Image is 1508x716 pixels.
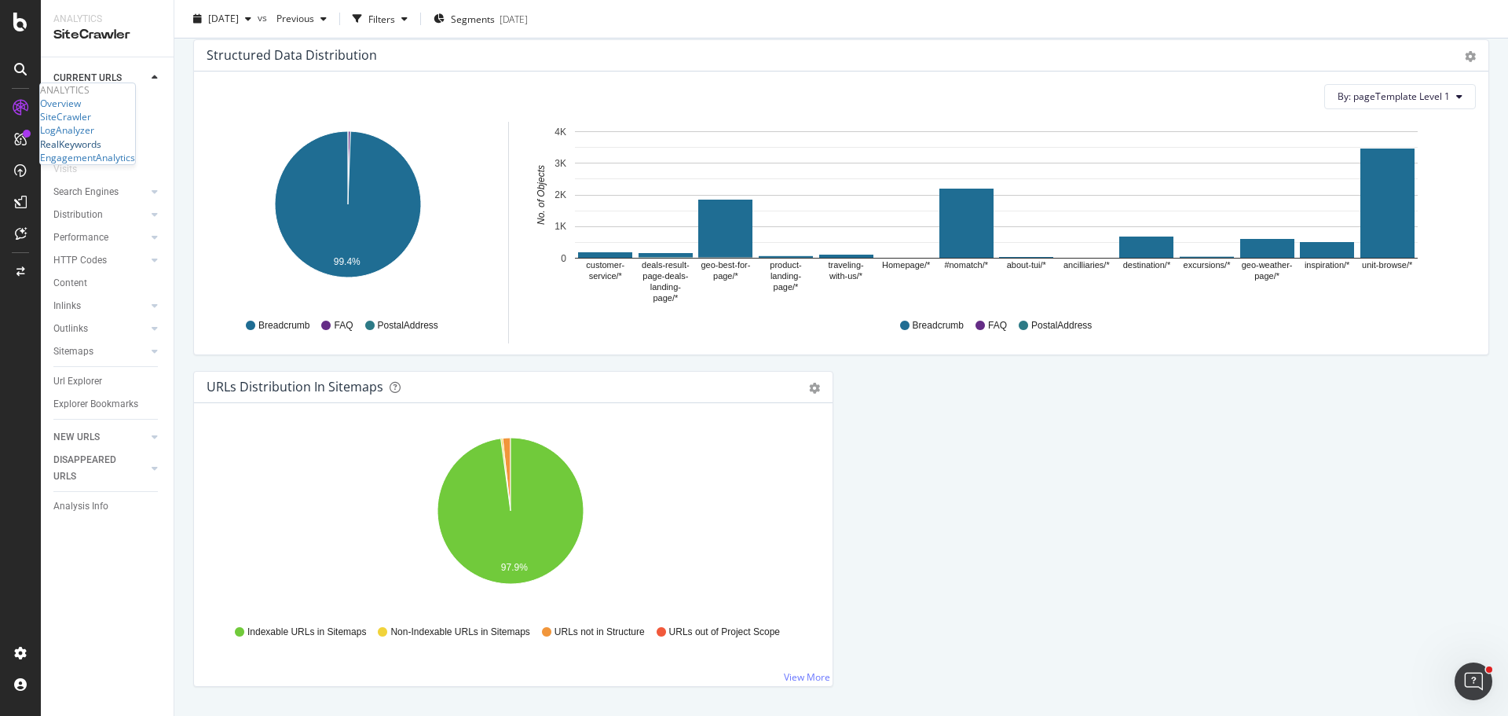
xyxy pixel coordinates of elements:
[427,6,534,31] button: Segments[DATE]
[53,184,119,200] div: Search Engines
[555,189,566,200] text: 2K
[40,151,135,164] a: EngagementAnalytics
[53,343,147,360] a: Sitemaps
[53,70,122,86] div: CURRENT URLS
[809,383,820,394] div: gear
[53,343,93,360] div: Sitemaps
[882,260,931,270] text: Homepage/*
[770,260,802,270] text: product-
[53,252,107,269] div: HTTP Codes
[270,6,333,31] button: Previous
[53,498,163,515] a: Analysis Info
[53,429,100,446] div: NEW URLS
[1063,260,1110,270] text: ancilliaries/*
[451,12,495,25] span: Segments
[53,252,147,269] a: HTTP Codes
[653,293,679,303] text: page/*
[208,12,239,25] span: 2025 Sep. 23rd
[53,298,147,314] a: Inlinks
[650,282,681,292] text: landing-
[770,271,801,281] text: landing-
[536,165,547,225] text: No. of Objects
[187,6,258,31] button: [DATE]
[53,26,161,44] div: SiteCrawler
[53,396,163,413] a: Explorer Bookmarks
[1031,319,1092,332] span: PostalAddress
[207,428,814,611] svg: A chart.
[53,161,93,178] a: Visits
[555,127,566,138] text: 4K
[53,207,147,223] a: Distribution
[53,373,102,390] div: Url Explorer
[270,12,314,25] span: Previous
[258,319,309,332] span: Breadcrumb
[555,158,566,169] text: 3K
[1007,260,1047,270] text: about-tui/*
[501,562,528,573] text: 97.9%
[1123,260,1171,270] text: destination/*
[701,260,750,270] text: geo-best-for-
[53,321,147,337] a: Outlinks
[53,275,163,292] a: Content
[555,221,566,232] text: 1K
[40,83,135,97] div: Analytics
[913,319,964,332] span: Breadcrumb
[528,122,1464,304] svg: A chart.
[1465,51,1476,62] div: gear
[53,229,108,246] div: Performance
[988,319,1007,332] span: FAQ
[1184,260,1232,270] text: excursions/*
[642,260,690,270] text: deals-result-
[53,161,77,178] div: Visits
[53,207,103,223] div: Distribution
[713,271,739,281] text: page/*
[1242,260,1293,270] text: geo-weather-
[1362,260,1413,270] text: unit-browse/*
[53,229,147,246] a: Performance
[40,123,94,137] a: LogAnalyzer
[53,275,87,292] div: Content
[555,626,645,639] span: URLs not in Structure
[642,271,688,281] text: page-deals-
[669,626,780,639] span: URLs out of Project Scope
[207,47,377,63] div: Structured Data Distribution
[53,498,108,515] div: Analysis Info
[774,282,800,292] text: page/*
[500,12,528,25] div: [DATE]
[53,452,133,485] div: DISAPPEARED URLS
[1338,90,1450,103] span: By: pageTemplate Level 1
[53,396,138,413] div: Explorer Bookmarks
[53,321,88,337] div: Outlinks
[346,6,414,31] button: Filters
[53,373,163,390] a: Url Explorer
[258,10,270,24] span: vs
[53,184,147,200] a: Search Engines
[40,97,81,110] a: Overview
[53,452,147,485] a: DISAPPEARED URLS
[53,298,81,314] div: Inlinks
[368,12,395,25] div: Filters
[40,138,101,151] div: RealKeywords
[1455,663,1492,700] iframe: Intercom live chat
[207,379,383,395] div: URLs Distribution in Sitemaps
[784,670,830,684] a: View More
[334,319,353,332] span: FAQ
[247,626,366,639] span: Indexable URLs in Sitemaps
[53,429,147,446] a: NEW URLS
[378,319,438,332] span: PostalAddress
[1254,271,1280,281] text: page/*
[828,260,864,270] text: traveling-
[53,70,147,86] a: CURRENT URLS
[829,271,863,281] text: with-us/*
[40,110,91,123] a: SiteCrawler
[944,260,988,270] text: #nomatch/*
[334,256,361,267] text: 99.4%
[210,122,485,304] div: A chart.
[561,253,566,264] text: 0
